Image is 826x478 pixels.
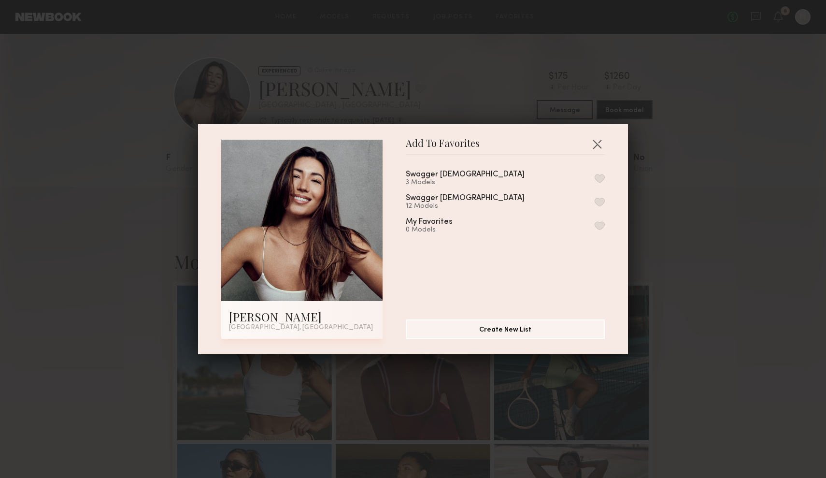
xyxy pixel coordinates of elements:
div: 12 Models [406,203,548,210]
div: [GEOGRAPHIC_DATA], [GEOGRAPHIC_DATA] [229,324,375,331]
button: Close [589,136,605,152]
div: Swagger [DEMOGRAPHIC_DATA] [406,194,525,203]
span: Add To Favorites [406,140,480,154]
div: 0 Models [406,226,476,234]
div: Swagger [DEMOGRAPHIC_DATA] [406,171,525,179]
div: [PERSON_NAME] [229,309,375,324]
div: 3 Models [406,179,548,187]
button: Create New List [406,319,605,339]
div: My Favorites [406,218,453,226]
